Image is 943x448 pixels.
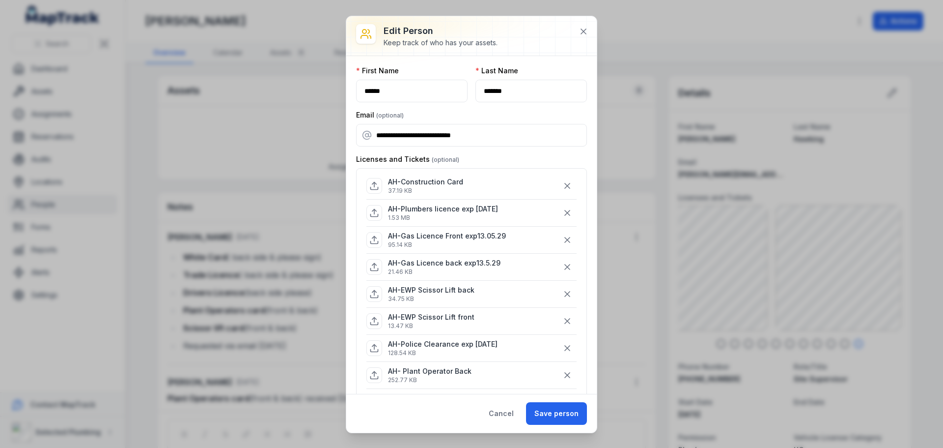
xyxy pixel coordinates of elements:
p: 34.75 KB [388,295,474,303]
label: Licenses and Tickets [356,154,459,164]
p: 252.77 KB [388,376,471,384]
p: AH-Gas Licence back exp13.5.29 [388,258,500,268]
p: AH-Police Clearance exp [DATE] [388,339,498,349]
h3: Edit person [384,24,498,38]
p: AH-Plumbers licence exp [DATE] [388,204,498,214]
p: AH-Construction Card [388,177,463,187]
p: 37.19 KB [388,187,463,195]
label: Email [356,110,404,120]
p: AH- Plant Operator Back [388,366,471,376]
div: Keep track of who has your assets. [384,38,498,48]
p: AH- Plant Operator front [388,393,471,403]
p: 21.46 KB [388,268,500,276]
p: AH-Gas Licence Front exp13.05.29 [388,231,506,241]
p: AH-EWP Scissor Lift back [388,285,474,295]
button: Cancel [480,402,522,425]
label: Last Name [475,66,518,76]
p: 13.47 KB [388,322,474,330]
p: 128.54 KB [388,349,498,357]
p: AH-EWP Scissor Lift front [388,312,474,322]
p: 95.14 KB [388,241,506,249]
button: Save person [526,402,587,425]
p: 1.53 MB [388,214,498,222]
label: First Name [356,66,399,76]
